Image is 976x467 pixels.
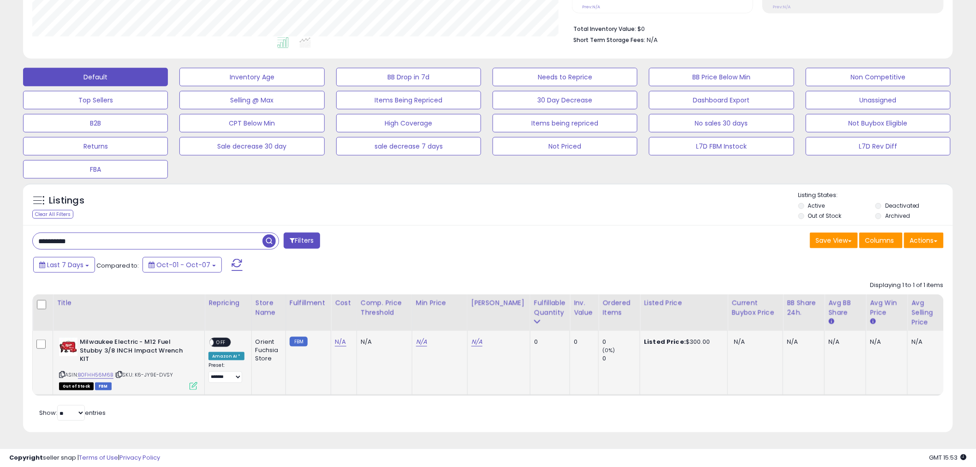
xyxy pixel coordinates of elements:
[179,137,324,156] button: Sale decrease 30 day
[582,4,600,10] small: Prev: N/A
[78,371,113,379] a: B0FHH56M6B
[493,137,637,156] button: Not Priced
[208,362,244,383] div: Preset:
[57,298,201,308] div: Title
[23,160,168,179] button: FBA
[644,337,686,346] b: Listed Price:
[806,137,951,156] button: L7D Rev Diff
[361,338,405,346] div: N/A
[602,354,640,363] div: 0
[644,338,720,346] div: $300.00
[96,261,139,270] span: Compared to:
[787,298,821,317] div: BB Share 24h.
[156,260,210,269] span: Oct-01 - Oct-07
[574,338,591,346] div: 0
[493,68,637,86] button: Needs to Reprice
[574,298,595,317] div: Inv. value
[828,298,862,317] div: Avg BB Share
[9,454,160,462] div: seller snap | |
[39,408,106,417] span: Show: entries
[179,91,324,109] button: Selling @ Max
[336,91,481,109] button: Items Being Repriced
[493,114,637,132] button: Items being repriced
[208,298,248,308] div: Repricing
[602,347,615,354] small: (0%)
[59,338,197,389] div: ASIN:
[471,298,526,308] div: [PERSON_NAME]
[179,68,324,86] button: Inventory Age
[649,137,794,156] button: L7D FBM Instock
[573,25,636,33] b: Total Inventory Value:
[49,194,84,207] h5: Listings
[865,236,894,245] span: Columns
[773,4,791,10] small: Prev: N/A
[870,298,904,317] div: Avg Win Price
[870,338,900,346] div: N/A
[828,338,859,346] div: N/A
[647,36,658,44] span: N/A
[787,338,817,346] div: N/A
[911,338,942,346] div: N/A
[179,114,324,132] button: CPT Below Min
[573,36,645,44] b: Short Term Storage Fees:
[290,337,308,347] small: FBM
[284,233,320,249] button: Filters
[534,338,563,346] div: 0
[904,233,944,248] button: Actions
[80,338,192,366] b: Milwaukee Electric - M12 Fuel Stubby 3/8 INCH Impact Wrench KIT
[115,371,173,378] span: | SKU: K6-JY9E-DVSY
[256,298,282,317] div: Store Name
[59,338,77,356] img: 418LcBlaylL._SL40_.jpg
[23,68,168,86] button: Default
[534,298,566,317] div: Fulfillable Quantity
[885,202,920,210] label: Deactivated
[95,383,112,390] span: FBM
[32,210,73,219] div: Clear All Filters
[290,298,327,308] div: Fulfillment
[644,298,724,308] div: Listed Price
[335,298,353,308] div: Cost
[732,298,779,317] div: Current Buybox Price
[602,298,636,317] div: Ordered Items
[47,260,83,269] span: Last 7 Days
[208,352,244,360] div: Amazon AI *
[33,257,95,273] button: Last 7 Days
[806,114,951,132] button: Not Buybox Eligible
[361,298,408,317] div: Comp. Price Threshold
[734,337,745,346] span: N/A
[808,212,842,220] label: Out of Stock
[602,338,640,346] div: 0
[471,337,482,347] a: N/A
[23,91,168,109] button: Top Sellers
[573,23,937,34] li: $0
[214,339,228,347] span: OFF
[79,453,118,462] a: Terms of Use
[649,91,794,109] button: Dashboard Export
[798,191,953,200] p: Listing States:
[911,298,945,327] div: Avg Selling Price
[493,91,637,109] button: 30 Day Decrease
[806,91,951,109] button: Unassigned
[256,338,279,363] div: Orient Fuchsia Store
[859,233,903,248] button: Columns
[119,453,160,462] a: Privacy Policy
[810,233,858,248] button: Save View
[143,257,222,273] button: Oct-01 - Oct-07
[336,114,481,132] button: High Coverage
[9,453,43,462] strong: Copyright
[336,68,481,86] button: BB Drop in 7d
[649,68,794,86] button: BB Price Below Min
[870,317,875,326] small: Avg Win Price.
[870,281,944,290] div: Displaying 1 to 1 of 1 items
[806,68,951,86] button: Non Competitive
[929,453,967,462] span: 2025-10-15 15:53 GMT
[336,137,481,156] button: sale decrease 7 days
[335,337,346,347] a: N/A
[649,114,794,132] button: No sales 30 days
[59,383,94,390] span: All listings that are currently out of stock and unavailable for purchase on Amazon
[416,298,464,308] div: Min Price
[885,212,910,220] label: Archived
[828,317,834,326] small: Avg BB Share.
[416,337,427,347] a: N/A
[808,202,825,210] label: Active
